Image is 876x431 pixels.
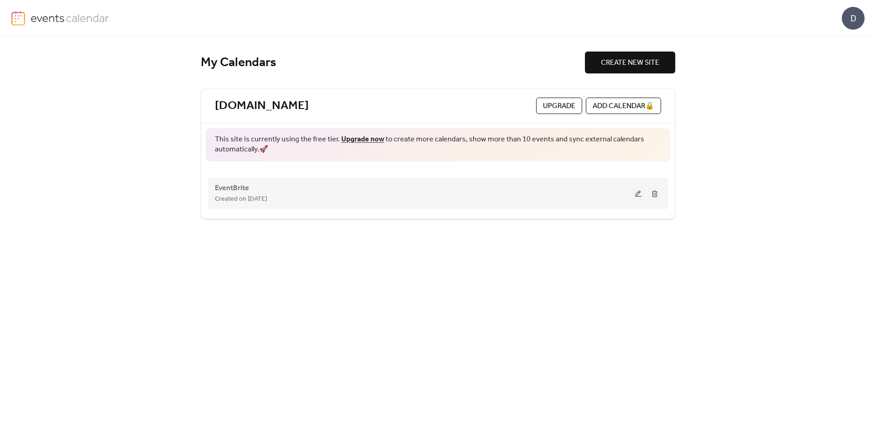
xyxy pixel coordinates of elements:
a: EventBrite [215,186,249,191]
a: [DOMAIN_NAME] [215,99,309,114]
button: Upgrade [536,98,582,114]
div: D [842,7,865,30]
img: logo [11,11,25,26]
span: Created on [DATE] [215,194,267,205]
img: logo-type [31,11,109,25]
a: Upgrade now [341,132,384,146]
span: Upgrade [543,101,575,112]
span: This site is currently using the free tier. to create more calendars, show more than 10 events an... [215,135,661,155]
button: CREATE NEW SITE [585,52,675,73]
span: EventBrite [215,183,249,194]
div: My Calendars [201,55,585,71]
span: CREATE NEW SITE [601,57,659,68]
